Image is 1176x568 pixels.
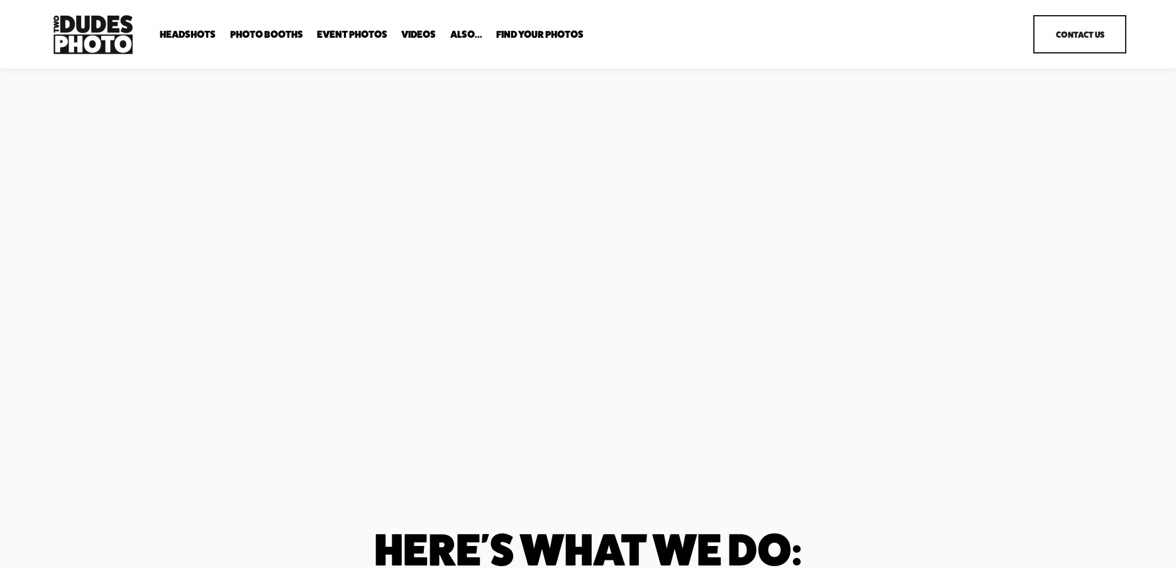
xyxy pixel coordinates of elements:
strong: Two Dudes Photo is a full-service photography & video production agency delivering premium experi... [50,293,447,360]
a: Event Photos [317,29,387,41]
a: Videos [401,29,436,41]
span: Photo Booths [230,30,303,40]
a: folder dropdown [230,29,303,41]
a: Contact Us [1033,15,1126,54]
a: folder dropdown [160,29,216,41]
h1: Unmatched Quality. Unparalleled Speed. [50,108,449,271]
span: Headshots [160,30,216,40]
span: Find Your Photos [496,30,584,40]
span: Also... [450,30,482,40]
img: Two Dudes Photo | Headshots, Portraits &amp; Photo Booths [50,12,136,57]
a: folder dropdown [450,29,482,41]
a: folder dropdown [496,29,584,41]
